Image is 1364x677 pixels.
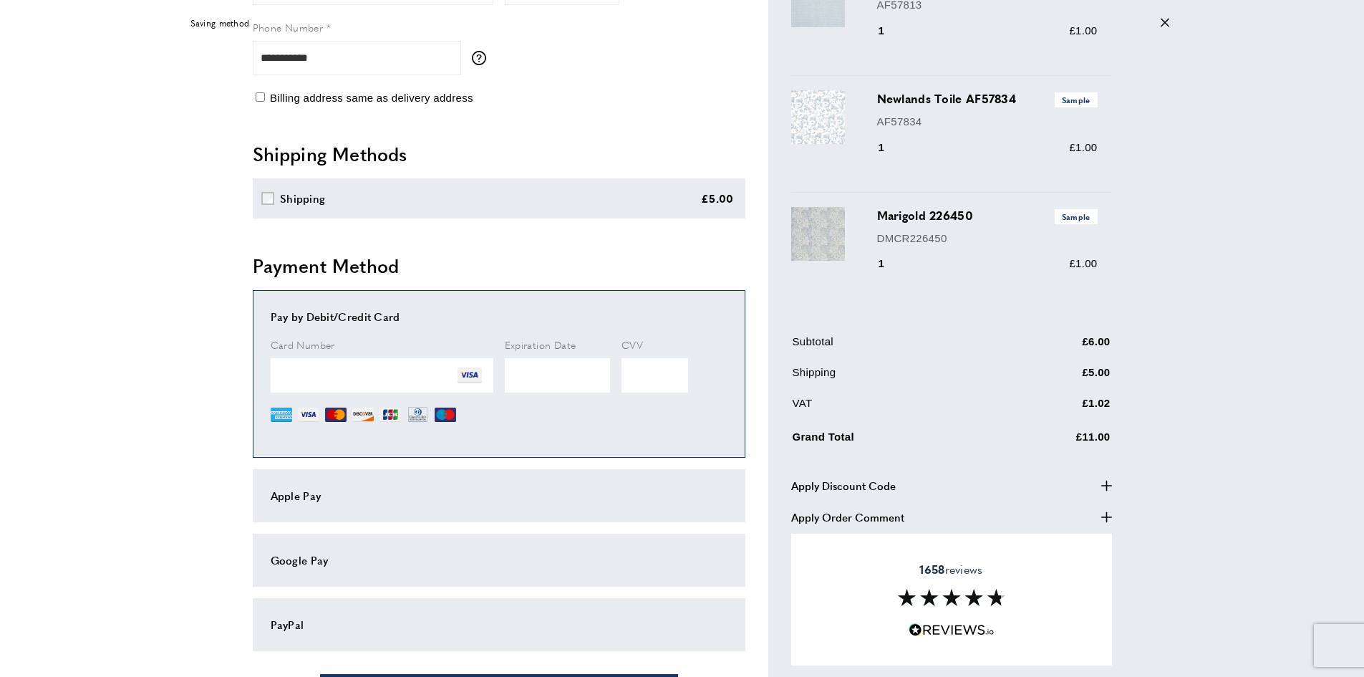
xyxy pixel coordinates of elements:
span: £1.00 [1069,257,1097,269]
div: PayPal [271,616,727,633]
img: MI.png [435,404,456,426]
span: £1.00 [1069,141,1097,153]
td: £11.00 [997,426,1110,456]
strong: 1658 [919,561,944,577]
p: DMCR226450 [877,230,1098,247]
span: Sample [1055,209,1098,224]
div: Close message [1161,16,1169,30]
span: Apply Order Comment [791,509,904,526]
iframe: Secure Credit Card Frame - CVV [621,358,688,393]
h3: Newlands Toile AF57834 [877,90,1098,107]
img: AE.png [271,404,292,426]
span: Card Number [271,337,335,352]
p: AF57834 [877,113,1098,130]
div: off [181,7,1184,39]
img: Reviews section [898,589,1005,606]
div: £5.00 [701,190,734,207]
img: DN.png [407,404,430,426]
h2: Payment Method [253,253,745,279]
td: VAT [793,395,997,423]
iframe: Secure Credit Card Frame - Credit Card Number [271,358,493,393]
span: Sample [1055,92,1098,107]
img: JCB.png [379,404,401,426]
span: Billing address same as delivery address [270,92,473,104]
img: DI.png [352,404,374,426]
iframe: Secure Credit Card Frame - Expiration Date [505,358,611,393]
td: £1.02 [997,395,1110,423]
div: 1 [877,139,905,156]
div: Apple Pay [271,487,727,504]
img: VI.png [458,363,482,388]
img: VI.png [298,404,319,426]
span: Apply Discount Code [791,477,896,494]
input: Billing address same as delivery address [256,92,265,102]
span: reviews [919,562,982,577]
span: Saving method [190,16,250,30]
img: Reviews.io 5 stars [909,623,995,637]
div: 1 [877,255,905,272]
td: Shipping [793,364,997,392]
td: Grand Total [793,426,997,456]
span: CVV [621,337,643,352]
img: MC.png [325,404,347,426]
td: Subtotal [793,333,997,361]
div: Shipping [280,190,325,207]
div: Pay by Debit/Credit Card [271,308,727,325]
h2: Shipping Methods [253,141,745,167]
img: Newlands Toile AF57834 [791,90,845,144]
td: £6.00 [997,333,1110,361]
td: £5.00 [997,364,1110,392]
button: More information [472,51,493,65]
div: Google Pay [271,552,727,569]
span: Expiration Date [505,337,576,352]
h3: Marigold 226450 [877,207,1098,224]
img: Marigold 226450 [791,207,845,261]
